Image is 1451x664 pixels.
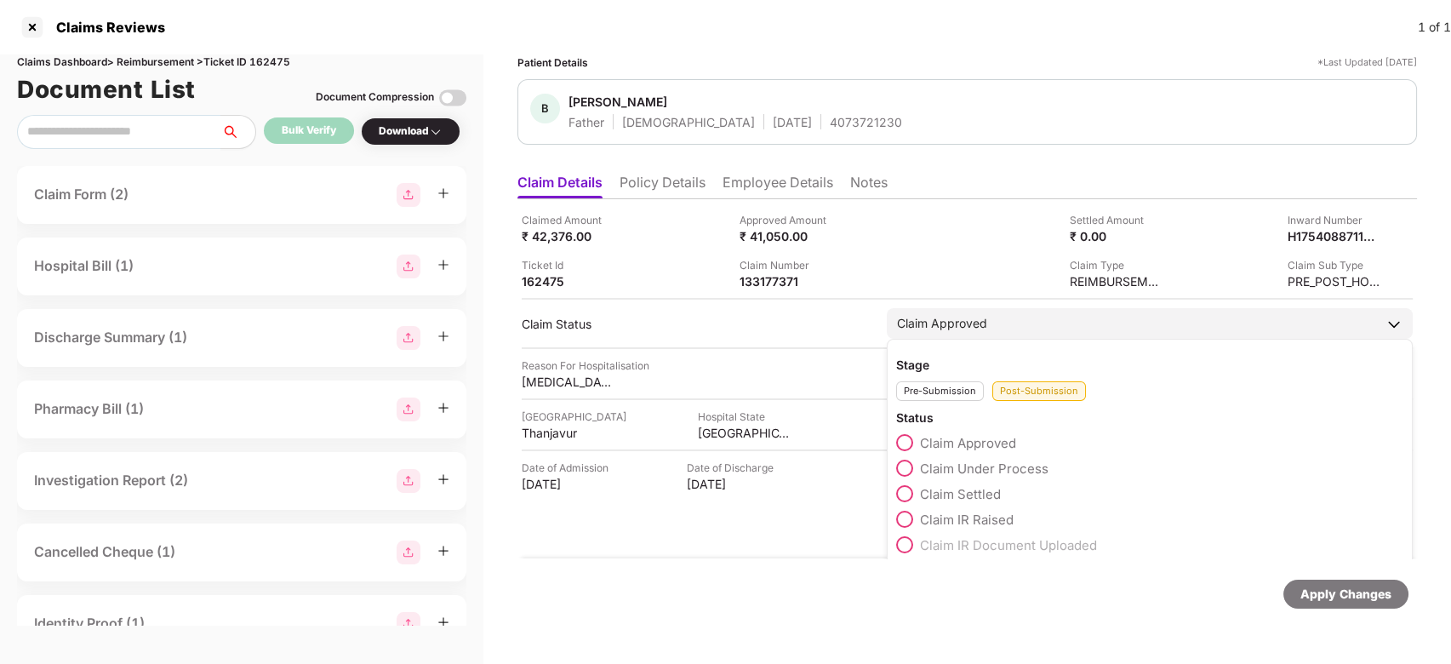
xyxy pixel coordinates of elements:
[220,125,255,139] span: search
[34,184,129,205] div: Claim Form (2)
[397,326,420,350] img: svg+xml;base64,PHN2ZyBpZD0iR3JvdXBfMjg4MTMiIGRhdGEtbmFtZT0iR3JvdXAgMjg4MTMiIHhtbG5zPSJodHRwOi8vd3...
[740,228,833,244] div: ₹ 41,050.00
[522,273,615,289] div: 162475
[1288,273,1381,289] div: PRE_POST_HOSPITALIZATION_REIMBURSEMENT
[34,255,134,277] div: Hospital Bill (1)
[522,358,649,374] div: Reason For Hospitalisation
[397,469,420,493] img: svg+xml;base64,PHN2ZyBpZD0iR3JvdXBfMjg4MTMiIGRhdGEtbmFtZT0iR3JvdXAgMjg4MTMiIHhtbG5zPSJodHRwOi8vd3...
[522,228,615,244] div: ₹ 42,376.00
[437,330,449,342] span: plus
[1385,316,1402,333] img: downArrowIcon
[1288,257,1381,273] div: Claim Sub Type
[740,257,833,273] div: Claim Number
[740,273,833,289] div: 133177371
[437,616,449,628] span: plus
[698,425,791,441] div: [GEOGRAPHIC_DATA]
[1070,273,1163,289] div: REIMBURSEMENT
[1070,257,1163,273] div: Claim Type
[437,545,449,557] span: plus
[740,212,833,228] div: Approved Amount
[687,460,780,476] div: Date of Discharge
[723,174,833,198] li: Employee Details
[620,174,706,198] li: Policy Details
[522,257,615,273] div: Ticket Id
[1300,585,1391,604] div: Apply Changes
[622,114,755,130] div: [DEMOGRAPHIC_DATA]
[896,409,1403,426] div: Status
[437,402,449,414] span: plus
[34,327,187,348] div: Discharge Summary (1)
[17,71,196,108] h1: Document List
[34,613,145,634] div: Identity Proof (1)
[1070,228,1163,244] div: ₹ 0.00
[282,123,336,139] div: Bulk Verify
[1288,228,1381,244] div: H1754088711933806325
[437,259,449,271] span: plus
[439,84,466,112] img: svg+xml;base64,PHN2ZyBpZD0iVG9nZ2xlLTMyeDMyIiB4bWxucz0iaHR0cDovL3d3dy53My5vcmcvMjAwMC9zdmciIHdpZH...
[920,486,1001,502] span: Claim Settled
[568,114,604,130] div: Father
[1288,212,1381,228] div: Inward Number
[397,183,420,207] img: svg+xml;base64,PHN2ZyBpZD0iR3JvdXBfMjg4MTMiIGRhdGEtbmFtZT0iR3JvdXAgMjg4MTMiIHhtbG5zPSJodHRwOi8vd3...
[34,398,144,420] div: Pharmacy Bill (1)
[379,123,443,140] div: Download
[316,89,434,106] div: Document Compression
[920,435,1016,451] span: Claim Approved
[920,537,1097,553] span: Claim IR Document Uploaded
[220,115,256,149] button: search
[698,409,791,425] div: Hospital State
[397,398,420,421] img: svg+xml;base64,PHN2ZyBpZD0iR3JvdXBfMjg4MTMiIGRhdGEtbmFtZT0iR3JvdXAgMjg4MTMiIHhtbG5zPSJodHRwOi8vd3...
[34,541,175,563] div: Cancelled Cheque (1)
[830,114,902,130] div: 4073721230
[687,476,780,492] div: [DATE]
[850,174,888,198] li: Notes
[46,19,165,36] div: Claims Reviews
[522,409,626,425] div: [GEOGRAPHIC_DATA]
[920,461,1048,477] span: Claim Under Process
[773,114,812,130] div: [DATE]
[397,255,420,278] img: svg+xml;base64,PHN2ZyBpZD0iR3JvdXBfMjg4MTMiIGRhdGEtbmFtZT0iR3JvdXAgMjg4MTMiIHhtbG5zPSJodHRwOi8vd3...
[1317,54,1417,71] div: *Last Updated [DATE]
[568,94,667,110] div: [PERSON_NAME]
[1070,212,1163,228] div: Settled Amount
[522,316,870,332] div: Claim Status
[897,314,987,333] div: Claim Approved
[522,460,615,476] div: Date of Admission
[530,94,560,123] div: B
[34,470,188,491] div: Investigation Report (2)
[1418,18,1451,37] div: 1 of 1
[992,381,1086,401] div: Post-Submission
[522,374,615,390] div: [MEDICAL_DATA]
[920,512,1014,528] span: Claim IR Raised
[522,476,615,492] div: [DATE]
[397,612,420,636] img: svg+xml;base64,PHN2ZyBpZD0iR3JvdXBfMjg4MTMiIGRhdGEtbmFtZT0iR3JvdXAgMjg4MTMiIHhtbG5zPSJodHRwOi8vd3...
[397,541,420,564] img: svg+xml;base64,PHN2ZyBpZD0iR3JvdXBfMjg4MTMiIGRhdGEtbmFtZT0iR3JvdXAgMjg4MTMiIHhtbG5zPSJodHRwOi8vd3...
[17,54,466,71] div: Claims Dashboard > Reimbursement > Ticket ID 162475
[517,54,588,71] div: Patient Details
[517,174,603,198] li: Claim Details
[522,425,615,441] div: Thanjavur
[896,357,1403,373] div: Stage
[437,187,449,199] span: plus
[437,473,449,485] span: plus
[896,381,984,401] div: Pre-Submission
[429,125,443,139] img: svg+xml;base64,PHN2ZyBpZD0iRHJvcGRvd24tMzJ4MzIiIHhtbG5zPSJodHRwOi8vd3d3LnczLm9yZy8yMDAwL3N2ZyIgd2...
[522,212,615,228] div: Claimed Amount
